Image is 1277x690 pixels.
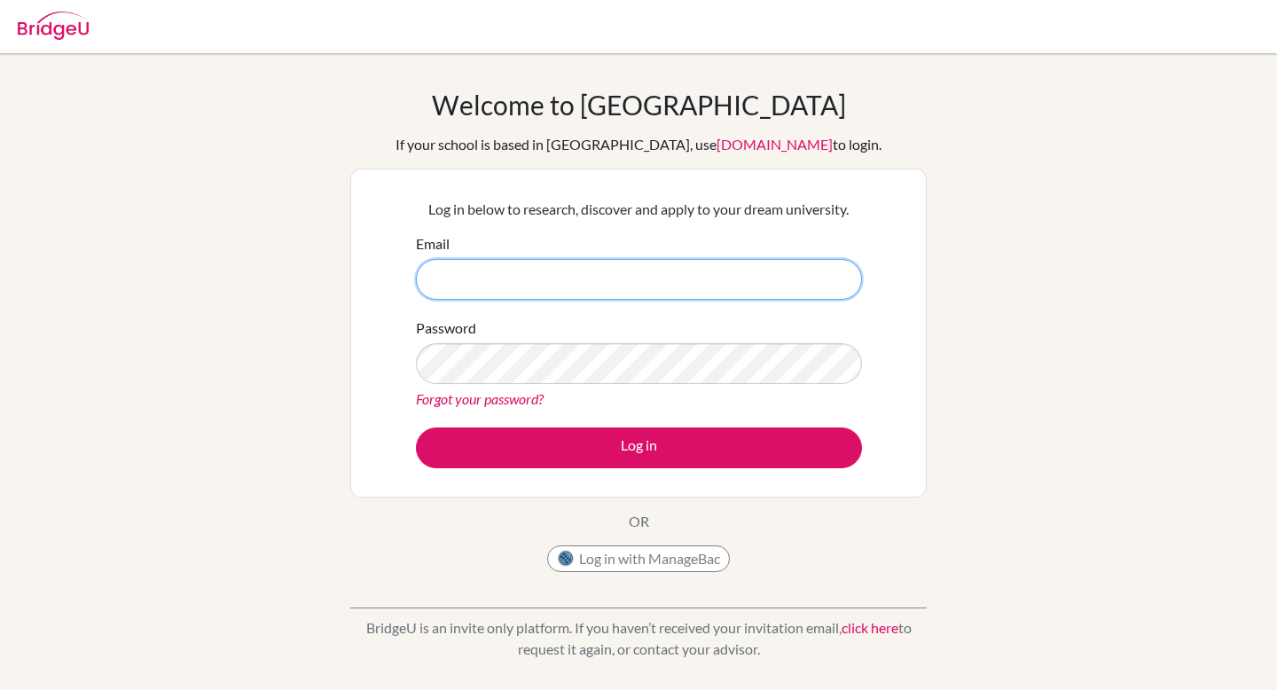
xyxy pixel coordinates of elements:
[717,136,833,153] a: [DOMAIN_NAME]
[842,619,898,636] a: click here
[18,12,89,40] img: Bridge-U
[416,318,476,339] label: Password
[416,233,450,255] label: Email
[350,617,927,660] p: BridgeU is an invite only platform. If you haven’t received your invitation email, to request it ...
[629,511,649,532] p: OR
[396,134,881,155] div: If your school is based in [GEOGRAPHIC_DATA], use to login.
[432,89,846,121] h1: Welcome to [GEOGRAPHIC_DATA]
[547,545,730,572] button: Log in with ManageBac
[416,199,862,220] p: Log in below to research, discover and apply to your dream university.
[416,427,862,468] button: Log in
[416,390,544,407] a: Forgot your password?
